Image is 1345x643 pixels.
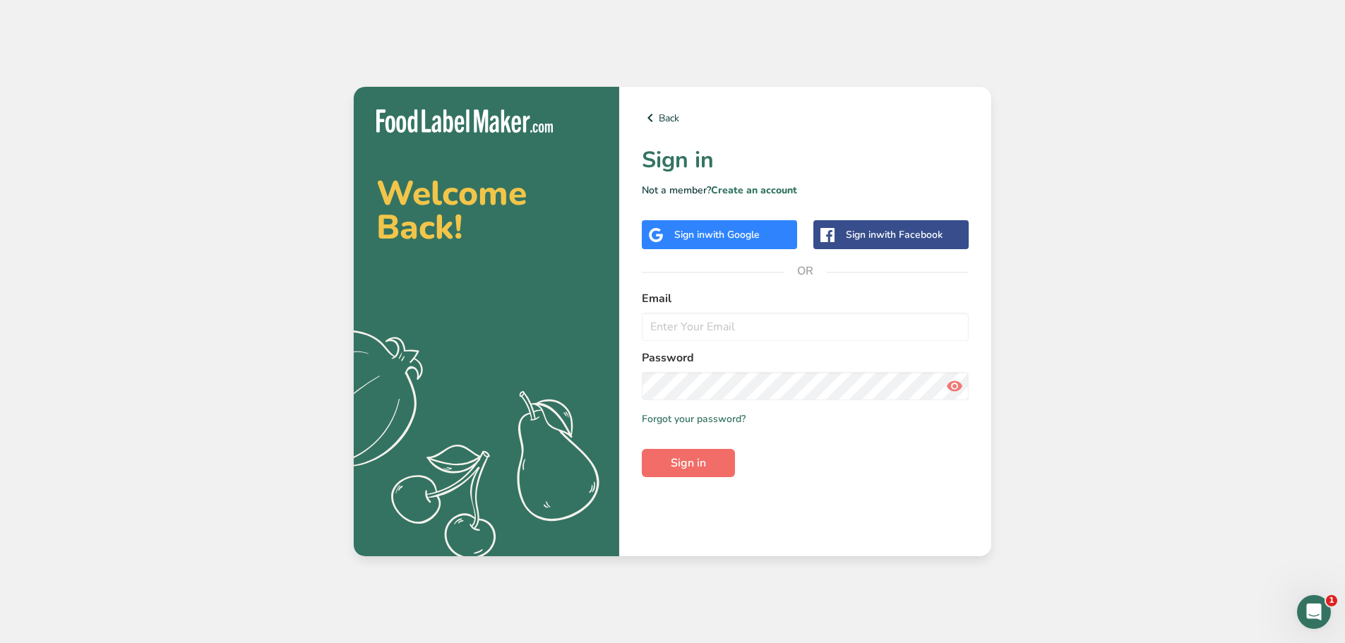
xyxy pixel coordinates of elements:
[642,313,969,341] input: Enter Your Email
[1326,595,1337,606] span: 1
[674,227,760,242] div: Sign in
[876,228,943,241] span: with Facebook
[642,411,746,426] a: Forgot your password?
[642,143,969,177] h1: Sign in
[711,184,797,197] a: Create an account
[846,227,943,242] div: Sign in
[376,109,553,133] img: Food Label Maker
[376,176,597,244] h2: Welcome Back!
[642,290,969,307] label: Email
[784,250,827,292] span: OR
[642,183,969,198] p: Not a member?
[671,455,706,471] span: Sign in
[642,349,969,366] label: Password
[1297,595,1331,629] iframe: Intercom live chat
[642,109,969,126] a: Back
[642,449,735,477] button: Sign in
[705,228,760,241] span: with Google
